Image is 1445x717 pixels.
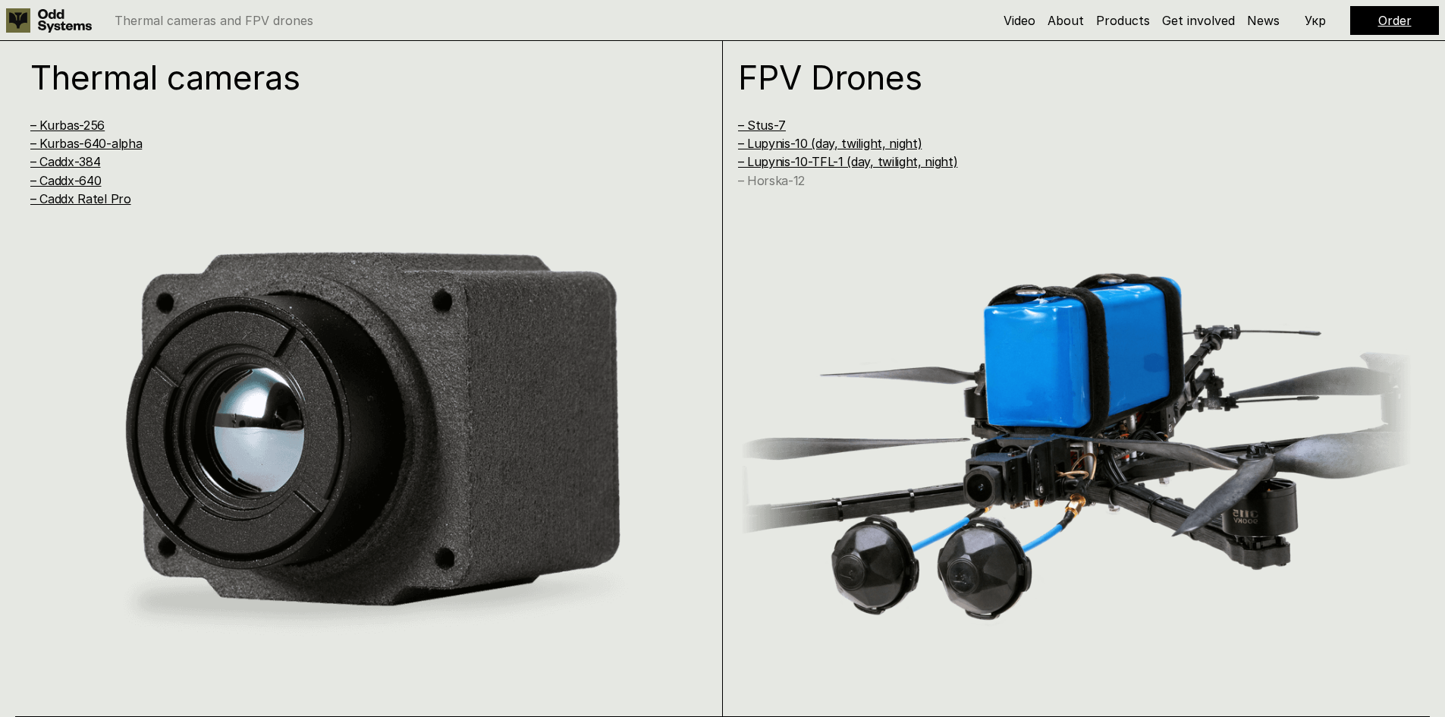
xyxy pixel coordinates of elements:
[1048,13,1084,28] a: About
[30,136,142,151] a: – Kurbas-640-alpha
[738,136,922,151] a: – Lupynis-10 (day, twilight, night)
[738,118,786,133] a: – Stus-7
[30,191,131,206] a: – Caddx Ratel Pro
[1162,13,1235,28] a: Get involved
[738,173,805,188] a: – Horska-12
[1004,13,1035,28] a: Video
[1378,13,1412,28] a: Order
[115,14,313,27] p: Thermal cameras and FPV drones
[738,61,1374,94] h1: FPV Drones
[1305,14,1326,27] p: Укр
[1096,13,1150,28] a: Products
[30,118,105,133] a: – Kurbas-256
[30,61,667,94] h1: Thermal cameras
[30,154,100,169] a: – Caddx-384
[30,173,101,188] a: – Caddx-640
[738,154,958,169] a: – Lupynis-10-TFL-1 (day, twilight, night)
[1247,13,1280,28] a: News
